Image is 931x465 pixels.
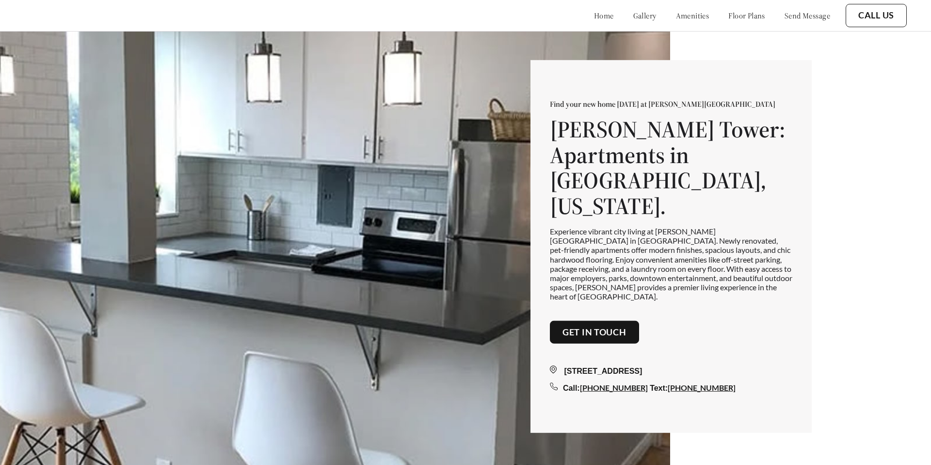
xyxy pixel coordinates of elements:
a: gallery [633,11,657,20]
button: Get in touch [550,320,639,344]
a: [PHONE_NUMBER] [668,383,736,392]
h1: [PERSON_NAME] Tower: Apartments in [GEOGRAPHIC_DATA], [US_STATE]. [550,116,792,219]
a: floor plans [728,11,765,20]
p: Find your new home [DATE] at [PERSON_NAME][GEOGRAPHIC_DATA] [550,99,792,109]
a: [PHONE_NUMBER] [580,383,648,392]
span: Call: [563,384,580,392]
p: Experience vibrant city living at [PERSON_NAME][GEOGRAPHIC_DATA] in [GEOGRAPHIC_DATA]. Newly reno... [550,227,792,301]
button: Call Us [846,4,907,27]
a: Get in touch [562,327,626,337]
a: Call Us [858,10,894,21]
div: [STREET_ADDRESS] [550,365,792,377]
a: home [594,11,614,20]
a: send message [785,11,830,20]
a: amenities [676,11,709,20]
span: Text: [650,384,668,392]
